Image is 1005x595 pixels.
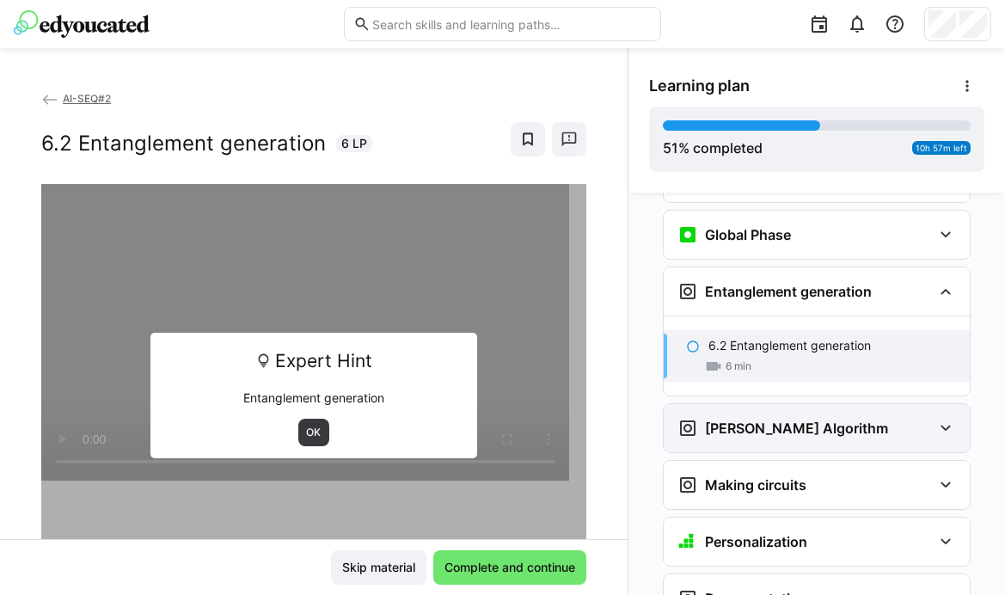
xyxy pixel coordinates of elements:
span: 6 min [726,359,751,373]
span: OK [305,426,323,439]
input: Search skills and learning paths… [371,16,653,32]
p: Entanglement generation [162,390,465,407]
h3: Making circuits [705,476,806,494]
span: Expert Hint [275,345,372,377]
h3: [PERSON_NAME] Algorithm [705,420,888,437]
span: AI-SEQ#2 [63,92,111,105]
h3: Entanglement generation [705,283,872,300]
span: 6 LP [341,135,367,152]
div: % completed [663,138,763,158]
span: Complete and continue [442,559,578,576]
h3: Personalization [705,533,807,550]
h2: 6.2 Entanglement generation [41,131,326,156]
button: Complete and continue [433,550,586,585]
h3: Global Phase [705,226,791,243]
span: Learning plan [649,77,750,95]
span: 10h 57m left [916,143,967,153]
a: AI-SEQ#2 [41,92,111,105]
button: OK [298,419,330,446]
span: 51 [663,139,678,156]
span: Skip material [340,559,418,576]
p: 6.2 Entanglement generation [708,337,871,354]
button: Skip material [331,550,426,585]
